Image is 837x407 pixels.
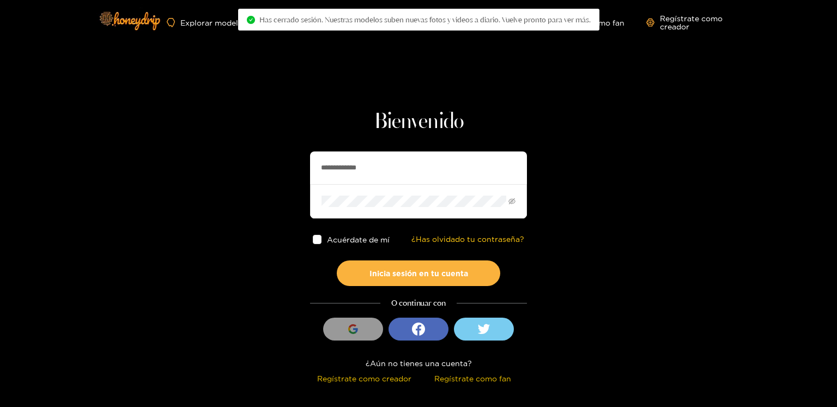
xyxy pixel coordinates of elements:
[508,198,515,205] span: invisible para los ojos
[646,14,745,31] a: Regístrate como creador
[167,18,247,27] a: Explorar modelos
[259,15,591,24] font: Has cerrado sesión. Nuestras modelos suben nuevas fotos y videos a diario. Vuelve pronto para ver...
[180,19,247,27] font: Explorar modelos
[327,235,390,244] font: Acuérdate de mí
[411,235,524,243] font: ¿Has olvidado tu contraseña?
[660,14,723,31] font: Regístrate como creador
[317,374,411,382] font: Regístrate como creador
[391,298,446,308] font: O continuar con
[374,111,464,133] font: Bienvenido
[337,260,500,286] button: Inicia sesión en tu cuenta
[247,16,255,24] span: círculo de control
[434,374,511,382] font: Regístrate como fan
[366,359,472,367] font: ¿Aún no tienes una cuenta?
[369,269,468,277] font: Inicia sesión en tu cuenta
